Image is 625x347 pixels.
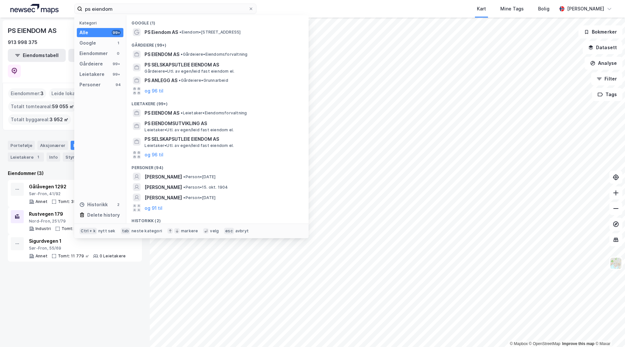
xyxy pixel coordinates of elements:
[8,152,44,162] div: Leietakere
[112,61,121,66] div: 99+
[29,191,127,196] div: Sør-Fron, 41/92
[37,141,68,150] div: Aksjonærer
[583,41,622,54] button: Datasett
[179,30,241,35] span: Eiendom • [STREET_ADDRESS]
[8,141,35,150] div: Portefølje
[79,70,104,78] div: Leietakere
[183,195,215,200] span: Person • [DATE]
[145,61,301,69] span: PS SELSKAPSUTLEIE EIENDOM AS
[116,202,121,207] div: 2
[47,152,60,162] div: Info
[145,183,182,191] span: [PERSON_NAME]
[132,228,162,234] div: neste kategori
[183,174,185,179] span: •
[183,195,185,200] span: •
[181,228,198,234] div: markere
[112,30,121,35] div: 99+
[592,316,625,347] iframe: Chat Widget
[126,15,309,27] div: Google (1)
[8,49,66,62] button: Eiendomstabell
[145,135,301,143] span: PS SELSKAPSUTLEIE EIENDOM AS
[79,50,108,57] div: Eiendommer
[29,219,126,224] div: Nord-Fron, 251/79
[8,25,58,36] div: PS EIENDOM AS
[145,51,179,58] span: PS EIENDOM AS
[126,37,309,49] div: Gårdeiere (99+)
[145,127,234,133] span: Leietaker • Utl. av egen/leid fast eiendom el.
[112,72,121,77] div: 99+
[63,152,90,162] div: Styret
[116,40,121,46] div: 1
[538,5,549,13] div: Bolig
[126,213,309,225] div: Historikk (2)
[58,253,89,259] div: Tomt: 11 779 ㎡
[40,90,44,97] span: 3
[592,316,625,347] div: Kontrollprogram for chat
[235,228,249,234] div: avbryt
[183,185,228,190] span: Person • 15. okt. 1904
[8,114,71,125] div: Totalt byggareal :
[98,228,116,234] div: nytt søk
[181,52,247,57] span: Gårdeiere • Eiendomsforvaltning
[145,194,182,202] span: [PERSON_NAME]
[145,109,179,117] span: PS EIENDOM AS
[145,143,234,148] span: Leietaker • Utl. av egen/leid fast eiendom el.
[58,199,90,204] div: Tomt: 35 472 ㎡
[35,226,51,231] div: Industri
[82,4,248,14] input: Søk på adresse, matrikkel, gårdeiere, leietakere eller personer
[210,228,219,234] div: velg
[79,60,103,68] div: Gårdeiere
[116,82,121,87] div: 94
[145,151,163,159] button: og 96 til
[500,5,524,13] div: Mine Tags
[8,88,46,99] div: Eiendommer :
[35,253,48,259] div: Annet
[179,78,228,83] span: Gårdeiere • Grunnarbeid
[35,154,41,160] div: 1
[585,57,622,70] button: Analyse
[29,237,126,245] div: Sigurdvegen 1
[8,169,142,177] div: Eiendommer (3)
[29,246,126,251] div: Sør-Fron, 55/69
[181,110,247,116] span: Leietaker • Eiendomsforvaltning
[145,69,234,74] span: Gårdeiere • Utl. av egen/leid fast eiendom el.
[183,174,215,180] span: Person • [DATE]
[610,257,622,269] img: Z
[79,201,108,209] div: Historikk
[145,28,178,36] span: PS Eiendom AS
[29,210,126,218] div: Rustvegen 179
[181,52,183,57] span: •
[179,30,181,35] span: •
[145,87,163,95] button: og 96 til
[79,29,88,36] div: Alle
[567,5,604,13] div: [PERSON_NAME]
[10,4,59,14] img: logo.a4113a55bc3d86da70a041830d287a7e.svg
[29,183,127,191] div: Gålåvegen 1292
[578,25,622,38] button: Bokmerker
[116,51,121,56] div: 0
[592,88,622,101] button: Tags
[35,199,48,204] div: Annet
[224,228,234,234] div: esc
[71,141,111,150] div: Eiendommer
[8,38,37,46] div: 913 998 375
[145,173,182,181] span: [PERSON_NAME]
[100,253,126,259] div: 0 Leietakere
[79,81,101,89] div: Personer
[79,39,96,47] div: Google
[87,211,120,219] div: Delete history
[562,341,594,346] a: Improve this map
[121,228,131,234] div: tab
[181,110,183,115] span: •
[183,185,185,190] span: •
[510,341,528,346] a: Mapbox
[68,49,126,62] button: Leietakertabell
[79,21,123,25] div: Kategori
[8,101,76,112] div: Totalt tomteareal :
[179,78,181,83] span: •
[62,226,93,231] div: Tomt: 11 804 ㎡
[145,77,177,84] span: PS ANLEGG AS
[126,96,309,108] div: Leietakere (99+)
[52,103,74,110] span: 59 055 ㎡
[49,88,95,99] div: Leide lokasjoner :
